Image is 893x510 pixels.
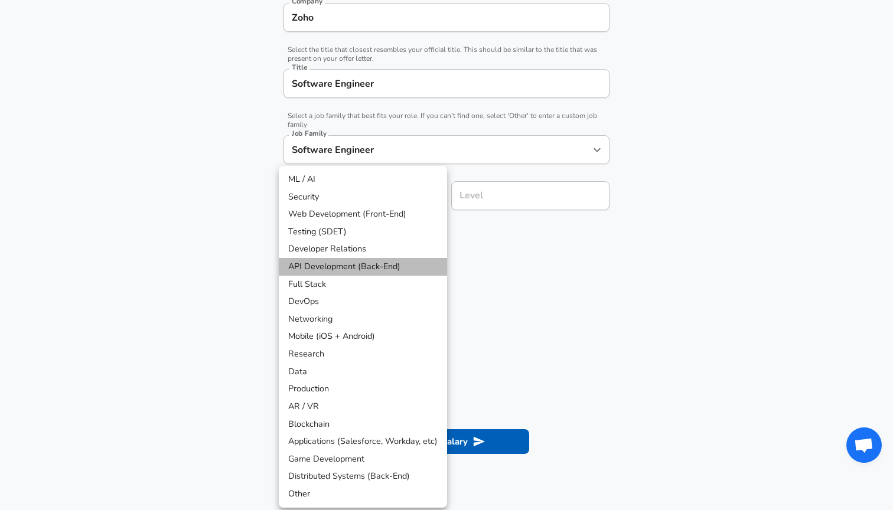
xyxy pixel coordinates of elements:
[279,416,447,433] li: Blockchain
[279,310,447,328] li: Networking
[279,276,447,293] li: Full Stack
[279,240,447,258] li: Developer Relations
[279,398,447,416] li: AR / VR
[279,171,447,188] li: ML / AI
[279,485,447,503] li: Other
[279,293,447,310] li: DevOps
[279,328,447,345] li: Mobile (iOS + Android)
[279,433,447,450] li: Applications (Salesforce, Workday, etc)
[279,188,447,206] li: Security
[846,427,882,463] div: Open chat
[279,467,447,485] li: Distributed Systems (Back-End)
[279,223,447,241] li: Testing (SDET)
[279,380,447,398] li: Production
[279,363,447,381] li: Data
[279,205,447,223] li: Web Development (Front-End)
[279,345,447,363] li: Research
[279,450,447,468] li: Game Development
[279,258,447,276] li: API Development (Back-End)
